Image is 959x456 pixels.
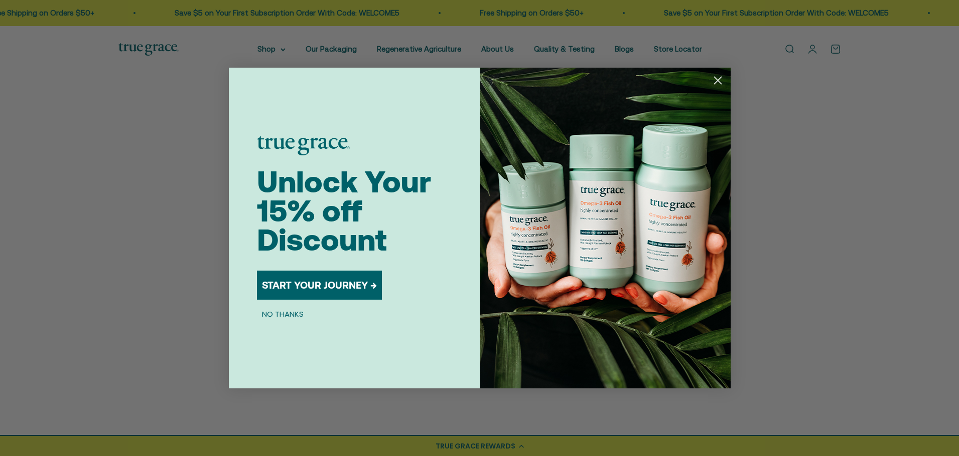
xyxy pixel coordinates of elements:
[709,72,727,89] button: Close dialog
[257,164,431,257] span: Unlock Your 15% off Discount
[480,68,731,388] img: 098727d5-50f8-4f9b-9554-844bb8da1403.jpeg
[257,136,350,155] img: logo placeholder
[257,308,309,320] button: NO THANKS
[257,271,382,300] button: START YOUR JOURNEY →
